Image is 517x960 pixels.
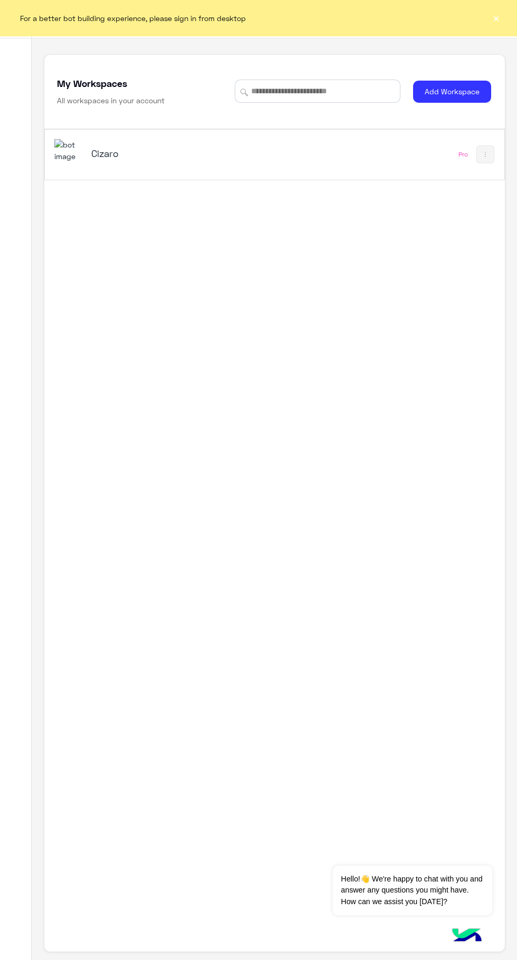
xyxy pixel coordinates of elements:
[458,150,468,159] div: Pro
[54,139,83,162] img: 919860931428189
[57,95,165,106] h6: All workspaces in your account
[333,866,492,915] span: Hello!👋 We're happy to chat with you and answer any questions you might have. How can we assist y...
[91,147,250,160] h5: Cizaro
[448,918,485,955] img: hulul-logo.png
[413,81,491,103] button: Add Workspace
[57,77,127,90] h5: My Workspaces
[491,13,501,23] button: ×
[20,13,246,24] span: For a better bot building experience, please sign in from desktop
